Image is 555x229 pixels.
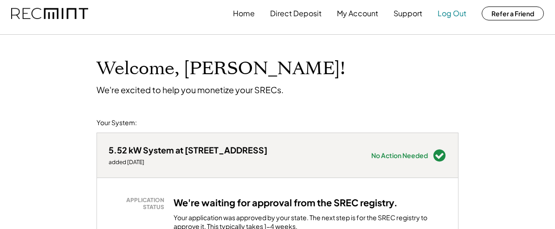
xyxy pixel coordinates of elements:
[174,197,398,209] h3: We're waiting for approval from the SREC registry.
[371,152,428,159] div: No Action Needed
[109,159,267,166] div: added [DATE]
[11,8,88,19] img: recmint-logotype%403x.png
[97,84,284,95] div: We're excited to help you monetize your SRECs.
[438,4,466,23] button: Log Out
[109,145,267,155] div: 5.52 kW System at [STREET_ADDRESS]
[270,4,322,23] button: Direct Deposit
[113,197,164,211] div: APPLICATION STATUS
[97,118,137,127] div: Your System:
[233,4,255,23] button: Home
[482,6,544,20] button: Refer a Friend
[97,58,345,80] h1: Welcome, [PERSON_NAME]!
[394,4,422,23] button: Support
[337,4,378,23] button: My Account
